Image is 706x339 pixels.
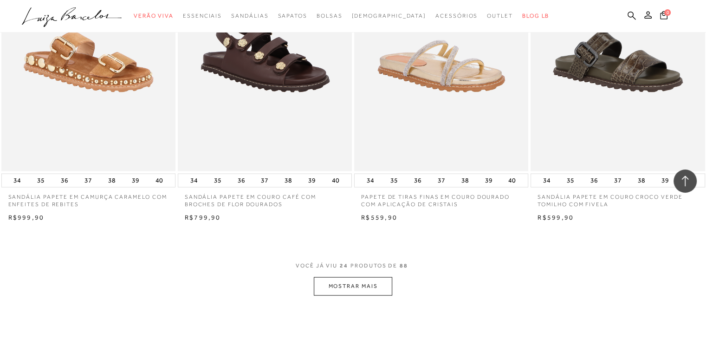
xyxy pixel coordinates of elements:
[435,13,478,19] span: Acessórios
[34,174,47,187] button: 35
[588,174,601,187] button: 36
[411,174,424,187] button: 36
[317,7,343,25] a: noSubCategoriesText
[487,7,513,25] a: noSubCategoriesText
[234,174,247,187] button: 36
[482,174,495,187] button: 39
[364,174,377,187] button: 34
[540,174,553,187] button: 34
[82,174,95,187] button: 37
[282,174,295,187] button: 38
[183,13,222,19] span: Essenciais
[354,187,528,209] a: PAPETE DE TIRAS FINAS EM COURO DOURADO COM APLICAÇÃO DE CRISTAIS
[611,174,624,187] button: 37
[231,13,268,19] span: Sandálias
[178,187,352,209] a: SANDÁLIA PAPETE EM COURO CAFÉ COM BROCHES DE FLOR DOURADOS
[522,7,549,25] a: BLOG LB
[258,174,271,187] button: 37
[400,262,408,268] span: 88
[635,174,648,187] button: 38
[305,174,318,187] button: 39
[11,174,24,187] button: 34
[505,174,518,187] button: 40
[664,9,671,16] span: 0
[296,262,410,268] span: VOCÊ JÁ VIU PRODUTOS DE
[538,213,574,221] span: R$599,90
[278,13,307,19] span: Sapatos
[183,7,222,25] a: noSubCategoriesText
[188,174,201,187] button: 34
[314,277,392,295] button: MOSTRAR MAIS
[459,174,472,187] button: 38
[231,7,268,25] a: noSubCategoriesText
[531,187,705,209] a: SANDÁLIA PAPETE EM COURO CROCO VERDE TOMILHO COM FIVELA
[351,13,426,19] span: [DEMOGRAPHIC_DATA]
[153,174,166,187] button: 40
[278,7,307,25] a: noSubCategoriesText
[435,174,448,187] button: 37
[134,7,174,25] a: noSubCategoriesText
[8,213,45,221] span: R$999,90
[58,174,71,187] button: 36
[435,7,478,25] a: noSubCategoriesText
[185,213,221,221] span: R$799,90
[105,174,118,187] button: 38
[351,7,426,25] a: noSubCategoriesText
[134,13,174,19] span: Verão Viva
[129,174,142,187] button: 39
[522,13,549,19] span: BLOG LB
[361,213,397,221] span: R$559,90
[1,187,175,209] a: SANDÁLIA PAPETE EM CAMURÇA CARAMELO COM ENFEITES DE REBITES
[388,174,401,187] button: 35
[564,174,577,187] button: 35
[329,174,342,187] button: 40
[340,262,348,268] span: 24
[659,174,672,187] button: 39
[487,13,513,19] span: Outlet
[211,174,224,187] button: 35
[657,10,670,23] button: 0
[317,13,343,19] span: Bolsas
